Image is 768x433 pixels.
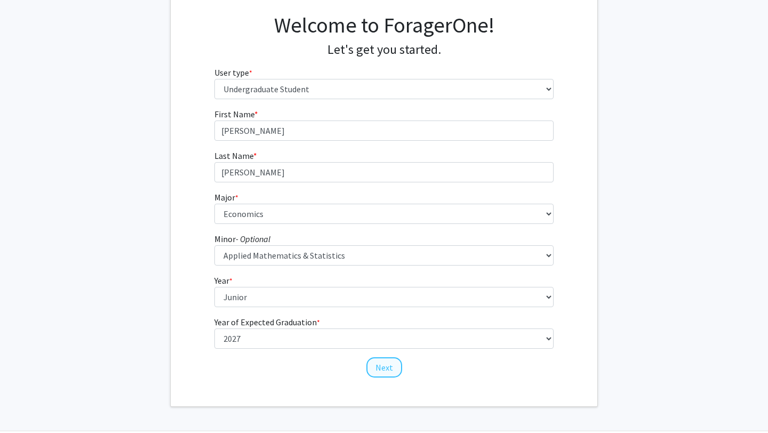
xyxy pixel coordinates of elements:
[214,316,320,328] label: Year of Expected Graduation
[214,191,238,204] label: Major
[214,232,270,245] label: Minor
[236,234,270,244] i: - Optional
[214,150,253,161] span: Last Name
[214,12,554,38] h1: Welcome to ForagerOne!
[214,109,254,119] span: First Name
[366,357,402,378] button: Next
[214,66,252,79] label: User type
[8,385,45,425] iframe: Chat
[214,42,554,58] h4: Let's get you started.
[214,274,233,287] label: Year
